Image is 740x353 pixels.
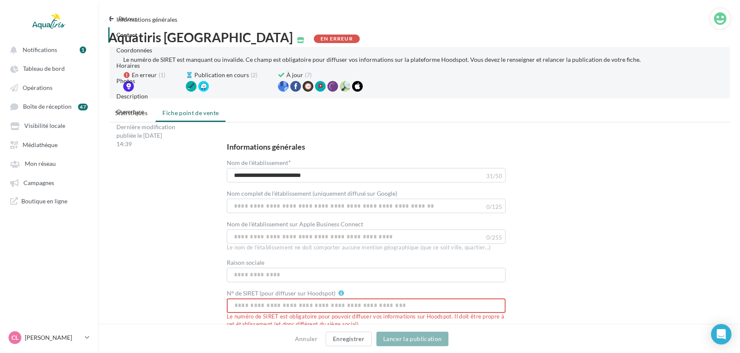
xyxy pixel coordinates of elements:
a: Visibilité locale [5,118,93,133]
span: (7) [305,71,312,79]
span: (2) [251,71,257,79]
p: Le numéro de SIRET est manquant ou invalide. Ce champ est obligatoire pour diffuser vos informati... [123,56,641,63]
span: Boîte de réception [23,103,72,110]
div: Le numéro de SIRET est obligatoire pour pouvoir diffuser vos informations sur Hoodspot. Il doit ê... [227,313,506,328]
button: Notifications 1 [5,42,90,57]
a: Opérations [5,80,93,95]
a: Campagnes [5,175,93,190]
label: 31/50 [486,174,502,179]
span: Tableau de bord [23,65,65,72]
a: Boutique en ligne [5,194,93,208]
a: Contact [116,31,137,38]
button: Annuler [292,334,321,344]
div: 47 [78,104,88,110]
p: [PERSON_NAME] [25,333,81,342]
span: À jour [286,71,303,79]
a: Photos [116,77,135,84]
a: Horaires [116,62,140,69]
label: Nom complet de l'établissement (uniquement diffusé sur Google) [227,191,397,197]
a: Tableau de bord [5,61,93,76]
div: Le nom de l'établissement ne doit comporter aucune mention géographique (que ce soit ville, quart... [227,244,506,252]
div: En erreur [314,35,360,43]
label: Nom de l'établissement [227,159,291,166]
span: Opérations [23,84,52,91]
label: 0/125 [486,204,502,210]
a: Informations générales [116,16,177,23]
a: Description [116,93,148,100]
span: Campagnes [23,179,54,186]
div: Dernière modification publiée le [DATE] 14:39 [108,119,185,152]
a: Coordonnées [116,46,152,54]
label: Nom de l'établissement sur Apple Business Connect [227,221,363,227]
label: Raison sociale [227,260,264,266]
button: Enregistrer [326,332,372,346]
a: Médiathèque [5,137,93,152]
div: Open Intercom Messenger [711,324,731,344]
label: 0/255 [486,235,502,240]
div: Informations générales [227,143,305,150]
a: Mon réseau [5,156,93,171]
span: Notifications [23,46,57,53]
div: 1 [80,46,86,53]
span: Médiathèque [23,141,58,148]
label: N° de SIRET (pour diffuser sur Hoodspot) [227,290,335,296]
span: CL [12,333,18,342]
a: Ouverture [116,108,144,115]
span: Mon réseau [25,160,56,168]
a: Boîte de réception 47 [5,98,93,114]
span: Visibilité locale [24,122,65,130]
span: Boutique en ligne [21,197,67,205]
button: Lancer la publication [376,332,448,346]
a: CL [PERSON_NAME] [7,330,91,346]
